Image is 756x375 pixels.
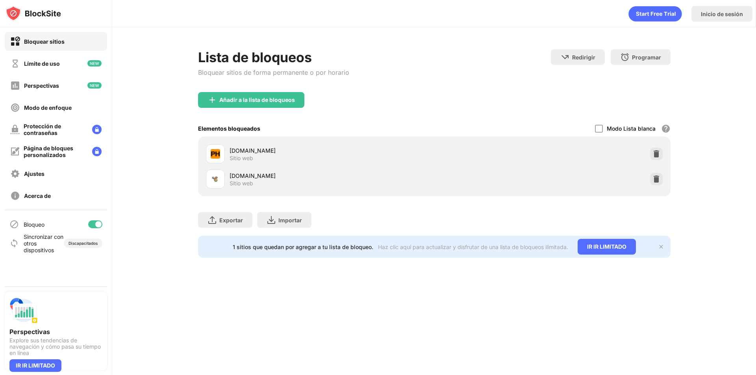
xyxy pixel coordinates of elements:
[24,38,65,45] font: Bloquear sitios
[24,221,44,228] font: Bloqueo
[219,217,243,224] font: Exportar
[701,11,743,17] font: Inicio de sesión
[24,123,61,136] font: Protección de contraseñas
[10,169,20,179] img: settings-off.svg
[6,6,61,21] img: logo-blocksite.svg
[24,60,60,67] font: Límite de uso
[24,192,51,199] font: Acerca de
[230,172,276,179] font: [DOMAIN_NAME]
[198,68,349,76] font: Bloquear sitios de forma permanente o por horario
[24,145,73,158] font: Página de bloques personalizados
[607,125,656,132] font: Modo Lista blanca
[24,104,72,111] font: Modo de enfoque
[278,217,302,224] font: Importar
[10,59,20,68] img: time-usage-off.svg
[10,147,20,156] img: customize-block-page-off.svg
[24,82,59,89] font: Perspectivas
[9,328,50,336] font: Perspectivas
[92,147,102,156] img: lock-menu.svg
[211,149,220,159] img: favicons
[10,125,20,134] img: password-protection-off.svg
[9,296,38,325] img: push-insights.svg
[230,180,253,187] font: Sitio web
[587,243,626,250] font: IR IR LIMITADO
[87,82,102,89] img: new-icon.svg
[10,37,20,46] img: block-on.svg
[16,362,55,369] font: IR IR LIMITADO
[233,244,373,250] font: 1 sitios que quedan por agregar a tu lista de bloqueo.
[211,174,220,184] img: favicons
[10,81,20,91] img: insights-off.svg
[92,125,102,134] img: lock-menu.svg
[9,238,19,248] img: sync-icon.svg
[24,170,44,177] font: Ajustes
[219,96,295,103] font: Añadir a la lista de bloqueos
[230,155,253,161] font: Sitio web
[9,220,19,229] img: blocking-icon.svg
[572,54,595,61] font: Redirigir
[9,337,101,356] font: Explore sus tendencias de navegación y cómo pasa su tiempo en línea
[628,6,682,22] div: animación
[69,241,98,246] font: Discapacitados
[230,147,276,154] font: [DOMAIN_NAME]
[378,244,568,250] font: Haz clic aquí para actualizar y disfrutar de una lista de bloqueos ilimitada.
[632,54,661,61] font: Programar
[198,125,260,132] font: Elementos bloqueados
[87,60,102,67] img: new-icon.svg
[198,49,312,65] font: Lista de bloqueos
[24,233,63,253] font: Sincronizar con otros dispositivos
[658,244,664,250] img: x-button.svg
[10,191,20,201] img: about-off.svg
[10,103,20,113] img: focus-off.svg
